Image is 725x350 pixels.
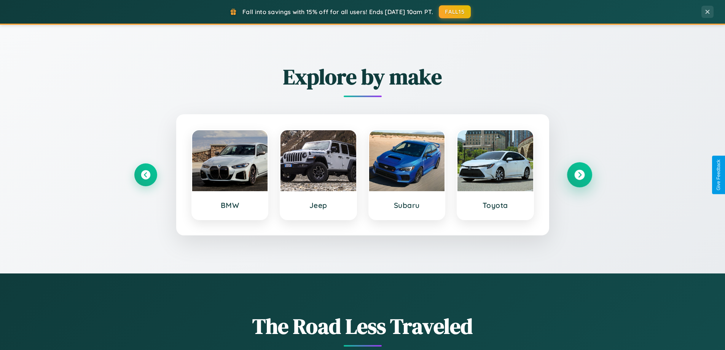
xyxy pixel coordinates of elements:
[134,312,591,341] h1: The Road Less Traveled
[200,201,260,210] h3: BMW
[439,5,471,18] button: FALL15
[242,8,433,16] span: Fall into savings with 15% off for all users! Ends [DATE] 10am PT.
[288,201,349,210] h3: Jeep
[465,201,526,210] h3: Toyota
[716,160,721,190] div: Give Feedback
[134,62,591,91] h2: Explore by make
[377,201,437,210] h3: Subaru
